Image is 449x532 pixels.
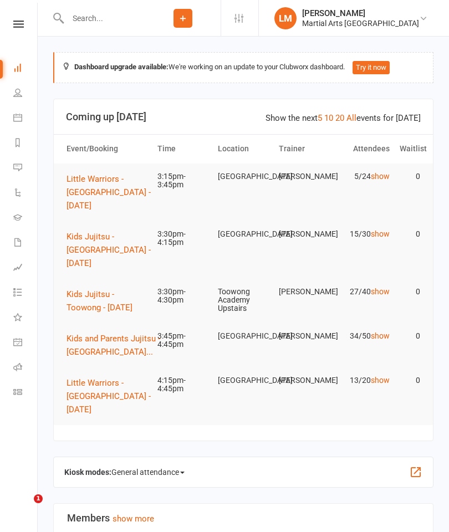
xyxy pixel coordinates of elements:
a: All [346,113,356,123]
td: [PERSON_NAME] [274,163,334,190]
a: show more [113,514,154,524]
td: 0 [395,279,425,305]
td: 3:30pm-4:15pm [152,221,213,256]
a: Class kiosk mode [13,381,38,406]
th: Location [213,135,273,163]
td: [PERSON_NAME] [274,323,334,349]
td: 3:15pm-3:45pm [152,163,213,198]
th: Time [152,135,213,163]
a: show [371,287,390,296]
iframe: Intercom live chat [11,494,38,521]
td: [GEOGRAPHIC_DATA] [213,221,273,247]
span: General attendance [111,463,185,481]
th: Waitlist [395,135,425,163]
a: show [371,172,390,181]
td: [PERSON_NAME] [274,221,334,247]
button: Kids Jujitsu - [GEOGRAPHIC_DATA] - [DATE] [67,230,154,270]
td: 5/24 [334,163,395,190]
strong: Kiosk modes: [64,468,111,477]
a: 10 [324,113,333,123]
div: Show the next events for [DATE] [266,111,421,125]
h3: Members [67,513,420,524]
a: People [13,81,38,106]
a: show [371,229,390,238]
td: 15/30 [334,221,395,247]
div: [PERSON_NAME] [302,8,419,18]
a: show [371,376,390,385]
td: 4:15pm-4:45pm [152,367,213,402]
td: 0 [395,367,425,393]
span: Kids Jujitsu - [GEOGRAPHIC_DATA] - [DATE] [67,232,151,268]
td: [GEOGRAPHIC_DATA] [213,367,273,393]
td: [GEOGRAPHIC_DATA] [213,163,273,190]
a: Assessments [13,256,38,281]
th: Trainer [274,135,334,163]
span: Little Warriors - [GEOGRAPHIC_DATA] - [DATE] [67,174,151,211]
th: Event/Booking [62,135,152,163]
div: We're working on an update to your Clubworx dashboard. [53,52,433,83]
td: 3:30pm-4:30pm [152,279,213,314]
td: 13/20 [334,367,395,393]
span: 1 [34,494,43,503]
a: 20 [335,113,344,123]
td: [PERSON_NAME] [274,367,334,393]
a: Reports [13,131,38,156]
span: Kids Jujitsu - Toowong - [DATE] [67,289,132,313]
td: 34/50 [334,323,395,349]
button: Try it now [353,61,390,74]
a: Calendar [13,106,38,131]
td: Toowong Academy Upstairs [213,279,273,322]
strong: Dashboard upgrade available: [74,63,169,71]
td: 0 [395,163,425,190]
div: Martial Arts [GEOGRAPHIC_DATA] [302,18,419,28]
td: [GEOGRAPHIC_DATA] [213,323,273,349]
td: 27/40 [334,279,395,305]
button: Little Warriors - [GEOGRAPHIC_DATA] - [DATE] [67,376,154,416]
th: Attendees [334,135,395,163]
a: 5 [318,113,322,123]
a: show [371,331,390,340]
td: 3:45pm-4:45pm [152,323,213,358]
td: 0 [395,221,425,247]
td: [PERSON_NAME] [274,279,334,305]
button: Kids Jujitsu - Toowong - [DATE] [67,288,147,314]
a: General attendance kiosk mode [13,331,38,356]
div: LM [274,7,297,29]
span: Little Warriors - [GEOGRAPHIC_DATA] - [DATE] [67,378,151,415]
button: Little Warriors - [GEOGRAPHIC_DATA] - [DATE] [67,172,154,212]
a: Dashboard [13,57,38,81]
span: Kids and Parents Jujitsu - [GEOGRAPHIC_DATA]... [67,334,160,357]
input: Search... [64,11,145,26]
h3: Coming up [DATE] [66,111,421,122]
td: 0 [395,323,425,349]
button: Kids and Parents Jujitsu - [GEOGRAPHIC_DATA]... [67,332,161,359]
a: Roll call kiosk mode [13,356,38,381]
a: What's New [13,306,38,331]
